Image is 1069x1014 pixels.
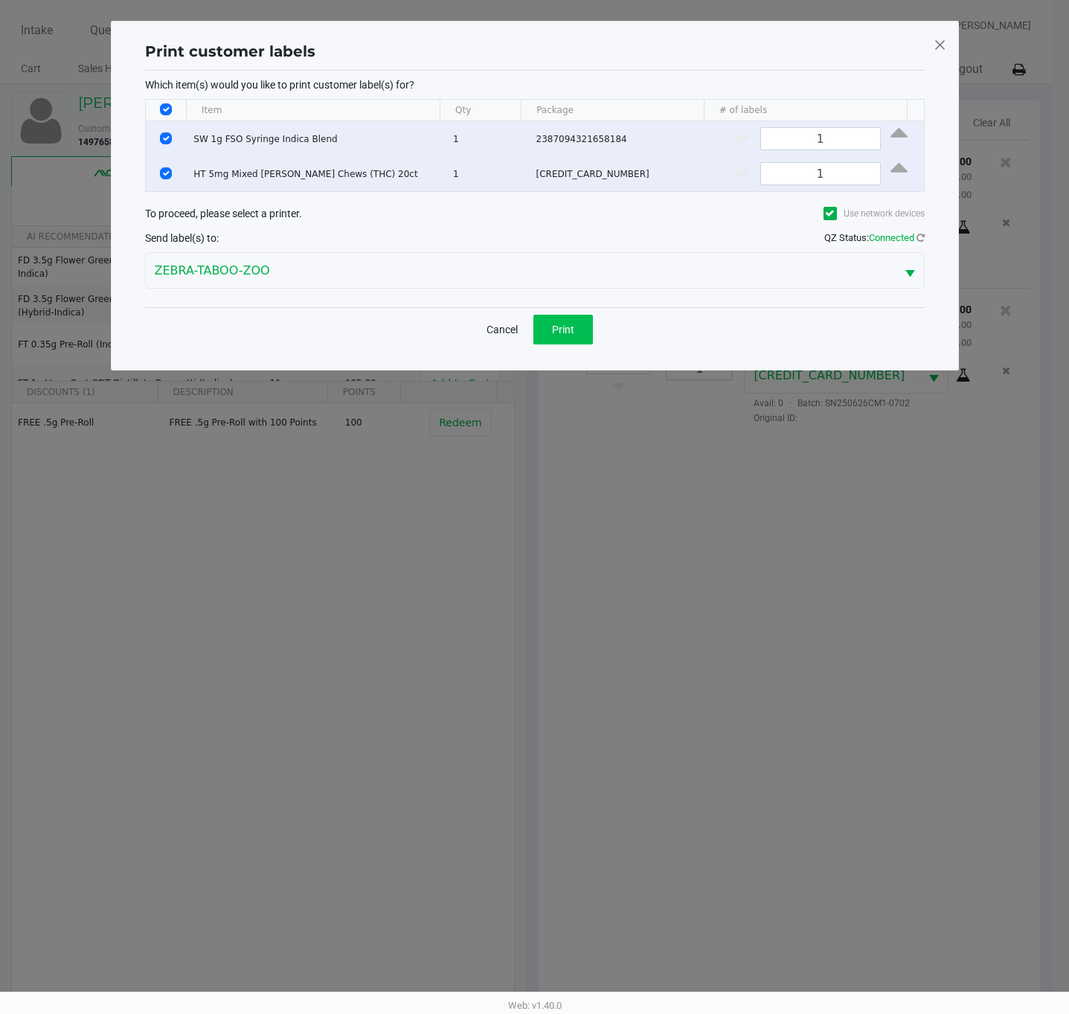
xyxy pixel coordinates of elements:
th: # of labels [704,100,907,121]
span: ZEBRA-TABOO-ZOO [155,262,887,280]
label: Use network devices [824,207,925,220]
td: [CREDIT_CARD_NUMBER] [530,156,716,191]
h1: Print customer labels [145,40,315,62]
span: Web: v1.40.0 [508,1000,562,1011]
td: HT 5mg Mixed [PERSON_NAME] Chews (THC) 20ct [187,156,446,191]
th: Qty [440,100,521,121]
input: Select All Rows [160,103,172,115]
span: QZ Status: [824,232,925,243]
span: Connected [869,232,914,243]
th: Package [521,100,704,121]
button: Select [896,253,924,288]
button: Cancel [477,315,527,344]
span: Print [552,324,574,336]
input: Select Row [160,167,172,179]
td: 1 [446,121,530,156]
span: Send label(s) to: [145,232,219,244]
td: 1 [446,156,530,191]
span: To proceed, please select a printer. [145,208,302,219]
p: Which item(s) would you like to print customer label(s) for? [145,78,925,92]
input: Select Row [160,132,172,144]
th: Item [186,100,440,121]
td: 2387094321658184 [530,121,716,156]
button: Print [533,315,593,344]
td: SW 1g FSO Syringe Indica Blend [187,121,446,156]
div: Data table [146,100,924,191]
